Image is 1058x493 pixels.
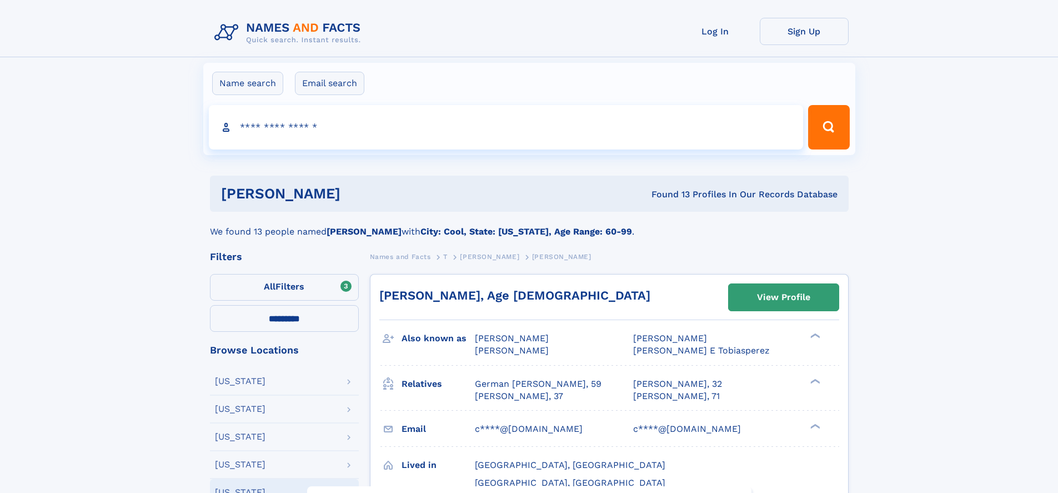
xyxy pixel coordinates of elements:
[532,253,591,261] span: [PERSON_NAME]
[460,250,519,263] a: [PERSON_NAME]
[443,253,448,261] span: T
[327,226,402,237] b: [PERSON_NAME]
[475,460,665,470] span: [GEOGRAPHIC_DATA], [GEOGRAPHIC_DATA]
[475,477,665,488] span: [GEOGRAPHIC_DATA], [GEOGRAPHIC_DATA]
[402,375,475,394] h3: Relatives
[460,253,519,261] span: [PERSON_NAME]
[212,72,283,95] label: Name search
[210,252,359,262] div: Filters
[221,187,496,201] h1: [PERSON_NAME]
[808,105,849,150] button: Search Button
[633,378,722,390] a: [PERSON_NAME], 32
[729,284,839,311] a: View Profile
[370,250,431,263] a: Names and Facts
[295,72,364,95] label: Email search
[264,281,275,292] span: All
[475,390,563,402] a: [PERSON_NAME], 37
[215,432,265,441] div: [US_STATE]
[402,456,475,475] h3: Lived in
[443,250,448,263] a: T
[475,378,601,390] a: German [PERSON_NAME], 59
[757,285,810,310] div: View Profile
[671,18,760,45] a: Log In
[215,405,265,414] div: [US_STATE]
[808,422,821,430] div: ❯
[210,274,359,301] label: Filters
[808,332,821,340] div: ❯
[210,18,370,48] img: Logo Names and Facts
[215,460,265,469] div: [US_STATE]
[808,377,821,385] div: ❯
[420,226,632,237] b: City: Cool, State: [US_STATE], Age Range: 60-99
[379,288,650,302] a: [PERSON_NAME], Age [DEMOGRAPHIC_DATA]
[210,212,849,238] div: We found 13 people named with .
[402,420,475,439] h3: Email
[215,377,265,386] div: [US_STATE]
[496,188,838,201] div: Found 13 Profiles In Our Records Database
[402,329,475,348] h3: Also known as
[475,345,549,356] span: [PERSON_NAME]
[633,345,770,356] span: [PERSON_NAME] E Tobiasperez
[760,18,849,45] a: Sign Up
[633,333,707,343] span: [PERSON_NAME]
[633,390,720,402] a: [PERSON_NAME], 71
[475,333,549,343] span: [PERSON_NAME]
[210,345,359,355] div: Browse Locations
[209,105,804,150] input: search input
